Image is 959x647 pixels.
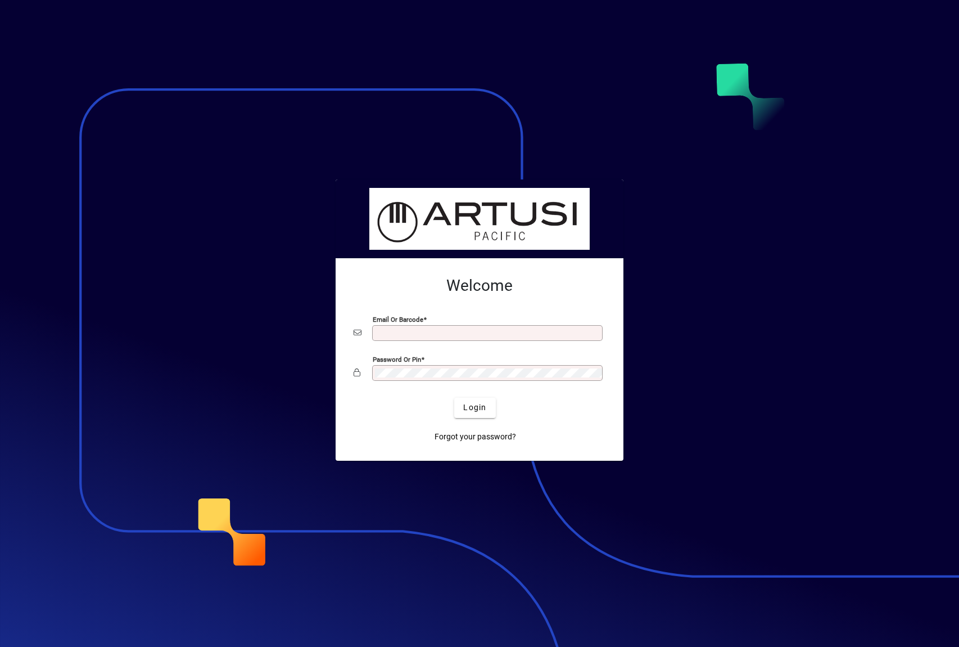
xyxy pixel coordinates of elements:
[463,402,486,414] span: Login
[454,398,495,418] button: Login
[430,427,521,447] a: Forgot your password?
[373,355,421,363] mat-label: Password or Pin
[354,276,605,295] h2: Welcome
[435,431,516,443] span: Forgot your password?
[373,315,423,323] mat-label: Email or Barcode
